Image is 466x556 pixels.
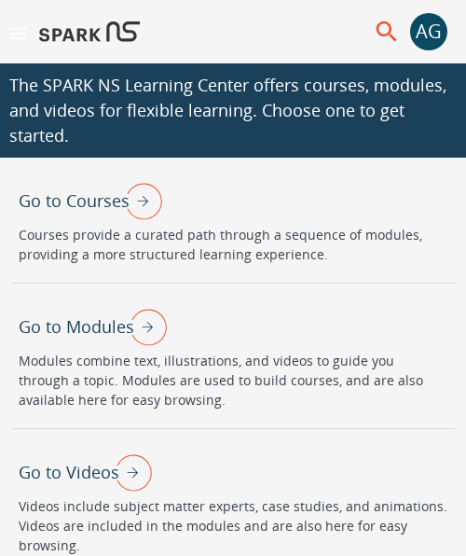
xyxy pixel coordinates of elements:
img: Logo of SPARK at Stanford [39,9,140,54]
p: Go to Videos [19,460,119,485]
button: menu [7,22,30,50]
img: right arrow [105,448,152,496]
p: Go to Courses [19,188,130,214]
p: Go to Modules [19,314,134,340]
img: right arrow [116,176,162,225]
p: Videos include subject matter experts, case studies, and animations. Videos are included in the m... [19,496,447,555]
p: Modules combine text, illustrations, and videos to guide you through a topic. Modules are used to... [19,351,447,410]
div: Go to Courses [19,176,162,225]
div: Go to Videos [19,448,152,496]
p: Courses provide a curated path through a sequence of modules, providing a more structured learnin... [19,225,447,264]
div: AG [410,13,447,50]
button: menu [373,18,401,46]
button: account of current user [410,13,447,50]
img: right arrow [120,302,167,351]
div: Go to Modules [19,302,167,351]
